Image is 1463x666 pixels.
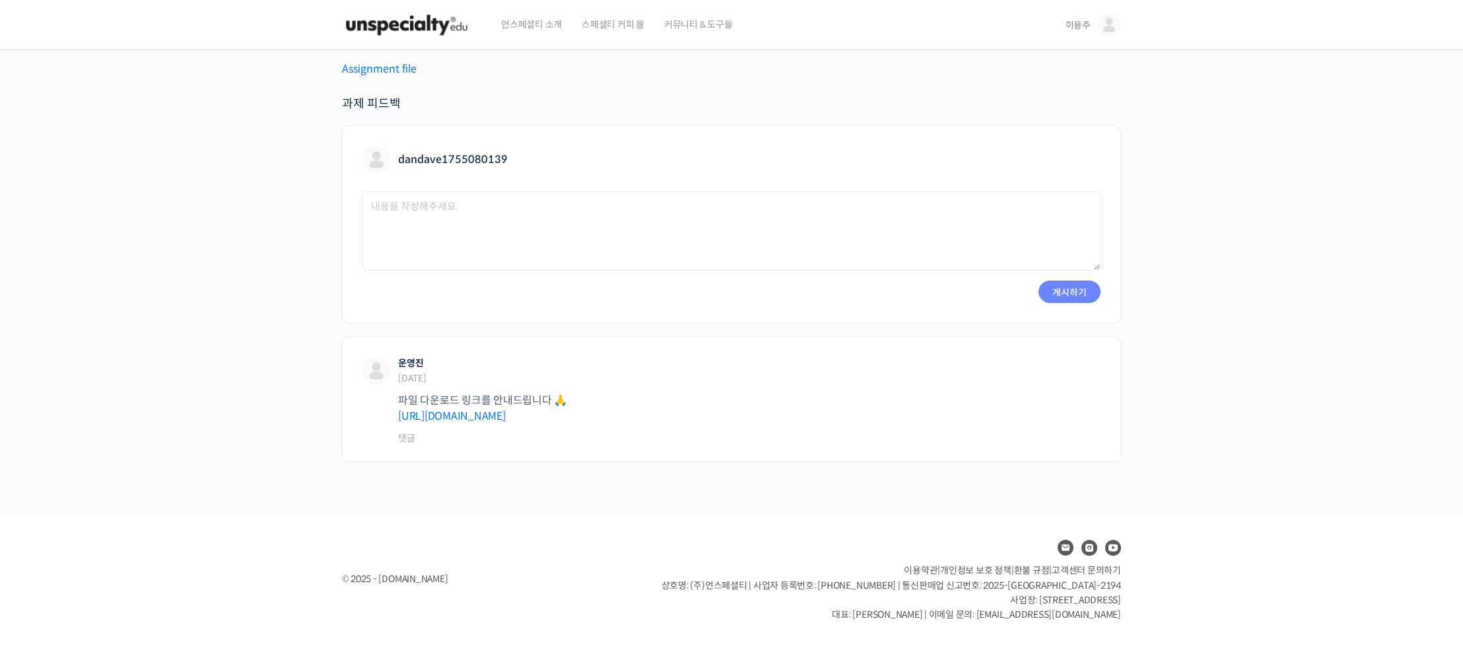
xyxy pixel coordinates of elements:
a: 운영진에 응답 [398,430,415,448]
a: 운영진 [398,357,423,369]
a: 개인정보 보호 정책 [940,564,1011,576]
input: 게시하기 [1038,281,1101,303]
span: 고객센터 문의하기 [1052,564,1121,576]
a: dandave1755080139 [362,152,508,166]
a: [DATE] [398,372,426,384]
div: © 2025 - [DOMAIN_NAME] [342,570,629,588]
span: dandave1755080139 [398,152,508,166]
p: | | | 상호명: (주)언스페셜티 | 사업자 등록번호: [PHONE_NUMBER] | 통신판매업 신고번호: 2025-[GEOGRAPHIC_DATA]-2194 사업장: [ST... [662,563,1121,622]
h4: 과제 피드백 [342,96,1121,112]
p: 파일 다운로드 링크를 안내드립니다 🙏 [398,393,1101,424]
span: 이용주 [1066,19,1091,31]
a: 이용약관 [904,564,937,576]
a: 환불 규정 [1014,564,1050,576]
a: Assignment file [342,62,417,76]
a: [URL][DOMAIN_NAME] [398,409,506,423]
